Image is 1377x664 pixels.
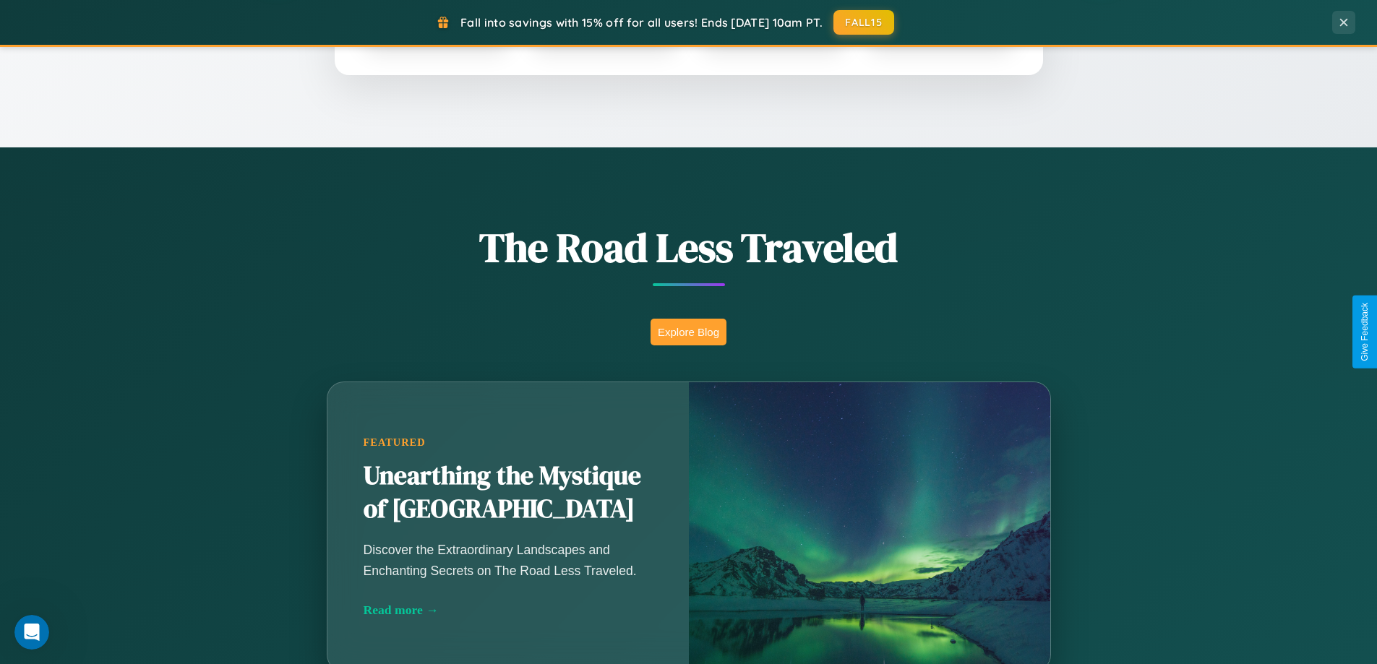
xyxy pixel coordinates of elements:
span: Fall into savings with 15% off for all users! Ends [DATE] 10am PT. [460,15,823,30]
div: Read more → [364,603,653,618]
div: Featured [364,436,653,449]
iframe: Intercom live chat [14,615,49,650]
h1: The Road Less Traveled [255,220,1123,275]
h2: Unearthing the Mystique of [GEOGRAPHIC_DATA] [364,460,653,526]
div: Give Feedback [1360,303,1370,361]
button: Explore Blog [651,319,726,345]
button: FALL15 [833,10,894,35]
p: Discover the Extraordinary Landscapes and Enchanting Secrets on The Road Less Traveled. [364,540,653,580]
